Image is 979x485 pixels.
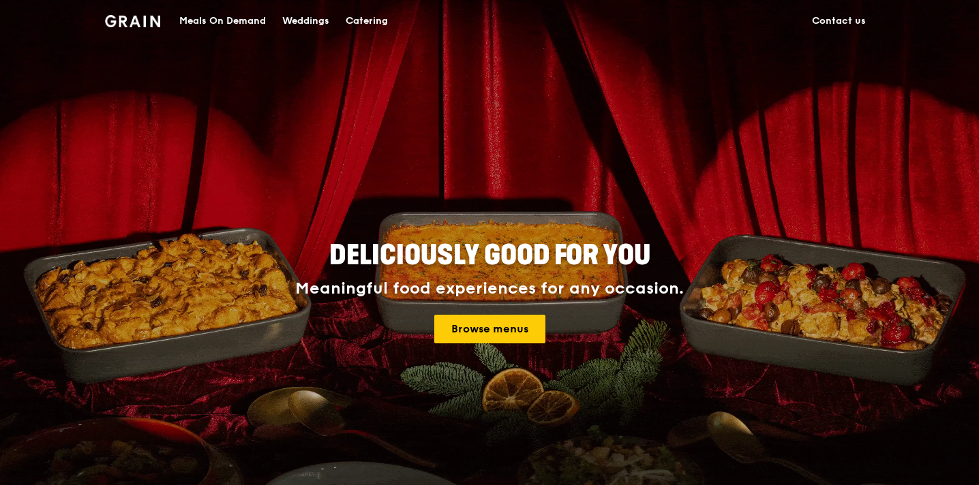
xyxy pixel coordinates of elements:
[804,1,874,42] a: Contact us
[274,1,337,42] a: Weddings
[346,1,388,42] div: Catering
[105,15,160,27] img: Grain
[244,279,735,298] div: Meaningful food experiences for any occasion.
[329,239,650,272] span: Deliciously good for you
[337,1,396,42] a: Catering
[434,315,545,343] a: Browse menus
[179,1,266,42] div: Meals On Demand
[282,1,329,42] div: Weddings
